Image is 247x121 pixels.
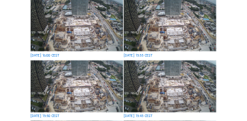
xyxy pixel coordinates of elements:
div: [DATE] 16:00 CEST [31,54,59,57]
img: image_52784167 [31,60,123,112]
div: [DATE] 15:50 CEST [31,114,59,118]
img: image_52783913 [124,60,216,112]
div: [DATE] 15:45 CEST [124,114,153,118]
div: [DATE] 15:55 CEST [124,54,153,57]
